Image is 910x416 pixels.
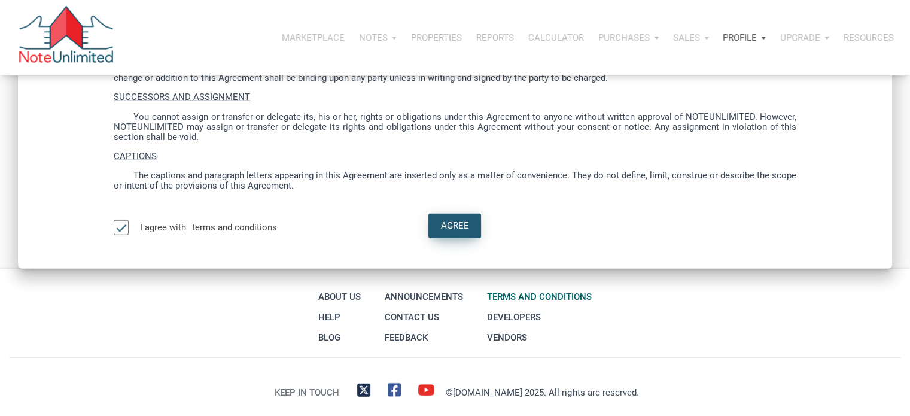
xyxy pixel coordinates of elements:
a: Help [315,307,364,327]
p: Resources [844,32,894,43]
a: About Us [315,287,364,307]
span: You cannot assign or transfer or delegate its, his or her, rights or obligations under this Agree... [114,111,796,142]
p: Properties [411,32,462,43]
a: Blog [315,327,364,348]
button: Resources [836,20,901,56]
button: Reports [469,20,521,56]
a: Contact Us [382,307,466,327]
p: Calculator [528,32,584,43]
label: I agree with [129,220,192,235]
label: terms and conditions [192,220,283,235]
a: Terms and conditions [484,287,595,307]
button: Agree [428,214,481,238]
div: ©[DOMAIN_NAME] 2025. All rights are reserved. [446,385,638,400]
a: Developers [484,307,595,327]
span: . [196,132,199,142]
span: SUCCESSORS AND ASSIGNMENT [114,92,250,102]
a: Announcements [382,287,466,307]
p: Marketplace [282,32,345,43]
span: The captions and paragraph letters appearing in this Agreement are inserted only as a matter of c... [114,170,796,191]
a: Feedback [382,327,466,348]
button: Profile [716,20,773,56]
button: Properties [404,20,469,56]
p: Profile [723,32,757,43]
a: Vendors [484,327,595,348]
p: Reports [476,32,514,43]
button: Calculator [521,20,591,56]
div: Agree [441,219,469,233]
button: Marketplace [275,20,352,56]
span: CAPTIONS [114,151,157,162]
